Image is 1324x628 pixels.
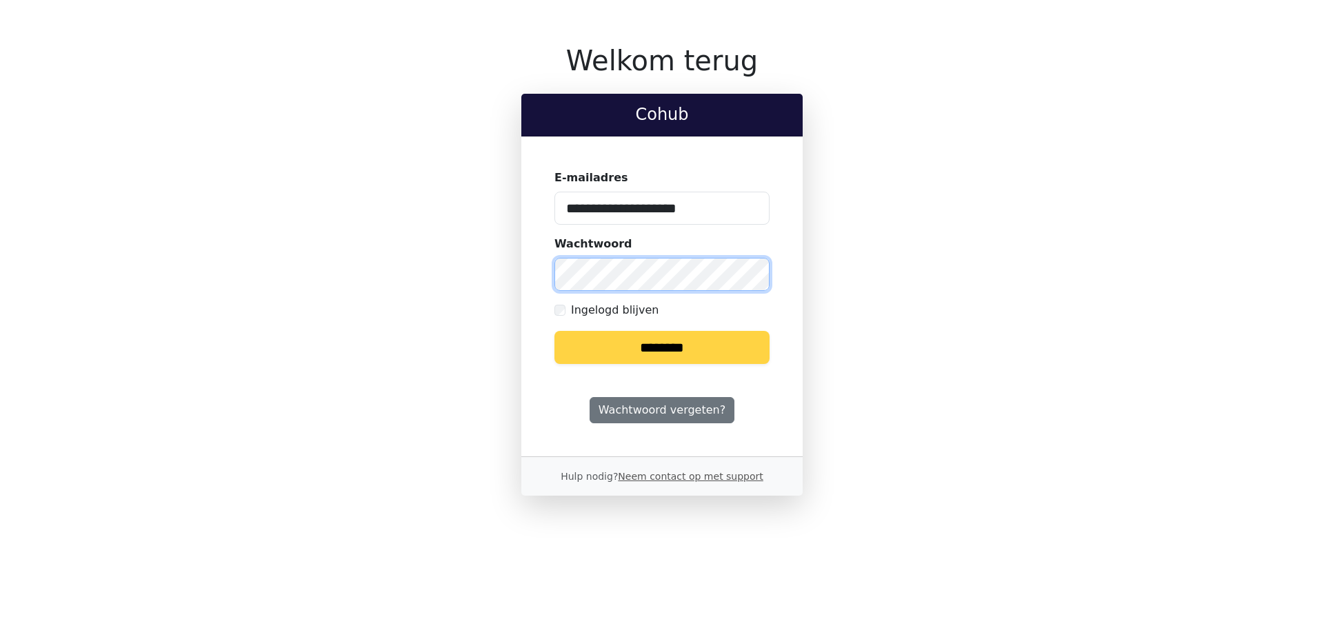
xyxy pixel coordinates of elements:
[590,397,734,423] a: Wachtwoord vergeten?
[618,471,763,482] a: Neem contact op met support
[532,105,792,125] h2: Cohub
[554,170,628,186] label: E-mailadres
[554,236,632,252] label: Wachtwoord
[571,302,659,318] label: Ingelogd blijven
[521,44,803,77] h1: Welkom terug
[561,471,763,482] small: Hulp nodig?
